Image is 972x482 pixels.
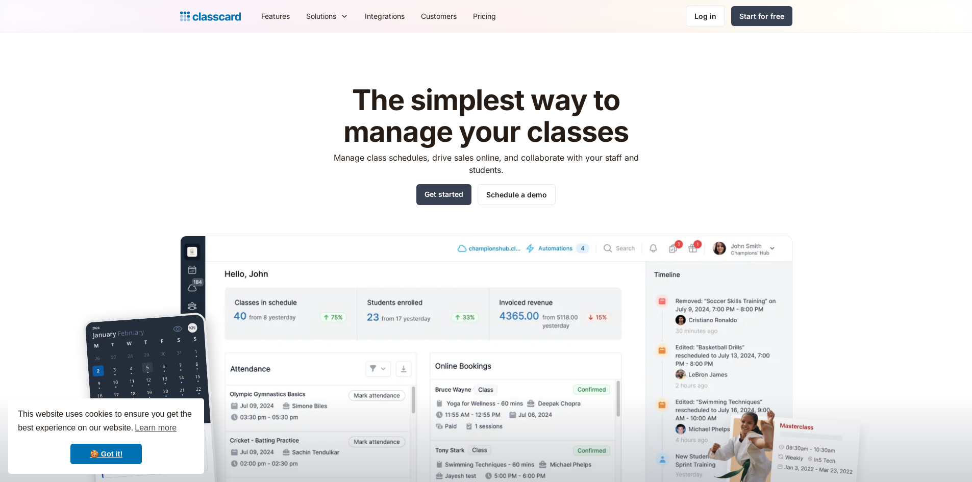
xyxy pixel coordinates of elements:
div: Start for free [739,11,784,21]
div: cookieconsent [8,398,204,474]
div: Solutions [306,11,336,21]
a: Customers [413,5,465,28]
a: Features [253,5,298,28]
a: Log in [686,6,725,27]
p: Manage class schedules, drive sales online, and collaborate with your staff and students. [324,151,648,176]
h1: The simplest way to manage your classes [324,85,648,147]
a: home [180,9,241,23]
a: dismiss cookie message [70,444,142,464]
div: Log in [694,11,716,21]
a: Pricing [465,5,504,28]
a: learn more about cookies [133,420,178,436]
a: Integrations [357,5,413,28]
a: Start for free [731,6,792,26]
div: Solutions [298,5,357,28]
a: Get started [416,184,471,205]
a: Schedule a demo [478,184,556,205]
span: This website uses cookies to ensure you get the best experience on our website. [18,408,194,436]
